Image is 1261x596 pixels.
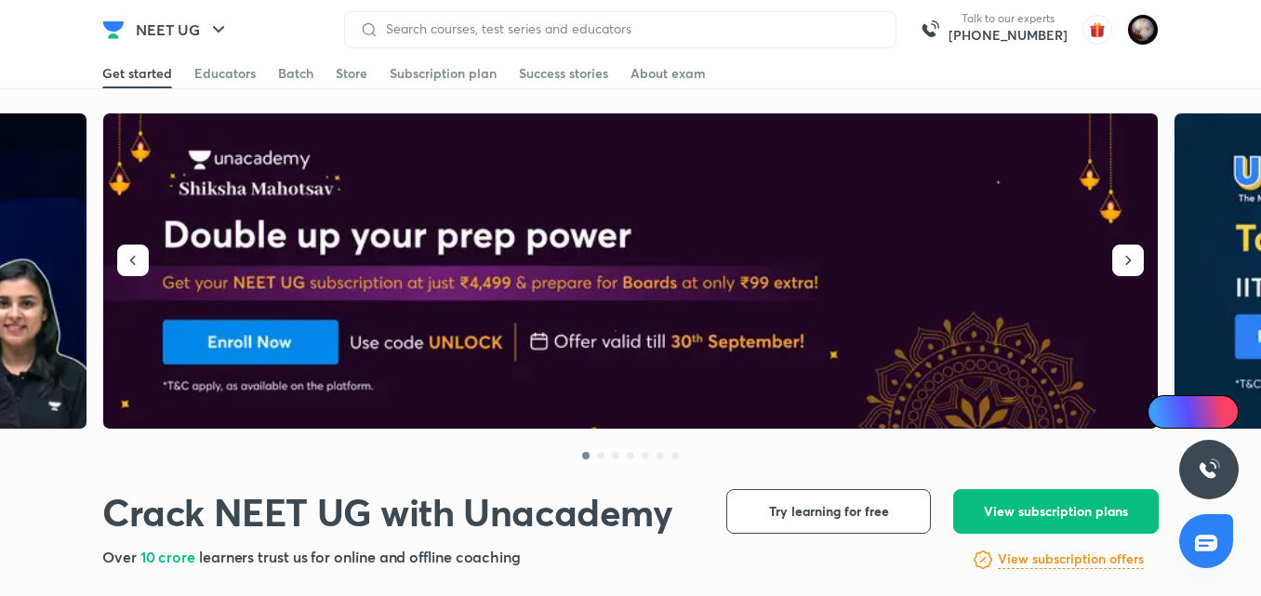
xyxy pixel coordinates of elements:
div: Get started [102,64,172,83]
img: avatar [1082,15,1112,45]
button: View subscription plans [953,489,1159,534]
span: learners trust us for online and offline coaching [199,547,521,566]
a: Store [336,59,367,88]
a: Educators [194,59,256,88]
span: Ai Doubts [1178,404,1228,419]
span: View subscription plans [984,502,1128,521]
a: Ai Doubts [1148,395,1239,429]
img: call-us [911,11,949,48]
span: Try learning for free [769,502,889,521]
img: Swarit [1127,14,1159,46]
a: Subscription plan [390,59,497,88]
div: Subscription plan [390,64,497,83]
h1: Crack NEET UG with Unacademy [102,489,673,535]
a: Success stories [519,59,608,88]
img: Icon [1159,404,1174,419]
span: 10 crore [140,547,199,566]
a: About exam [630,59,706,88]
div: Store [336,64,367,83]
a: [PHONE_NUMBER] [949,26,1068,45]
p: Talk to our experts [949,11,1068,26]
img: ttu [1198,458,1220,481]
div: Educators [194,64,256,83]
a: Batch [278,59,313,88]
a: Get started [102,59,172,88]
button: NEET UG [125,11,241,48]
button: Try learning for free [726,489,931,534]
div: Batch [278,64,313,83]
div: Success stories [519,64,608,83]
input: Search courses, test series and educators [378,21,881,36]
div: About exam [630,64,706,83]
a: View subscription offers [998,549,1144,571]
h6: View subscription offers [998,550,1144,569]
span: Over [102,547,140,566]
img: Company Logo [102,19,125,41]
